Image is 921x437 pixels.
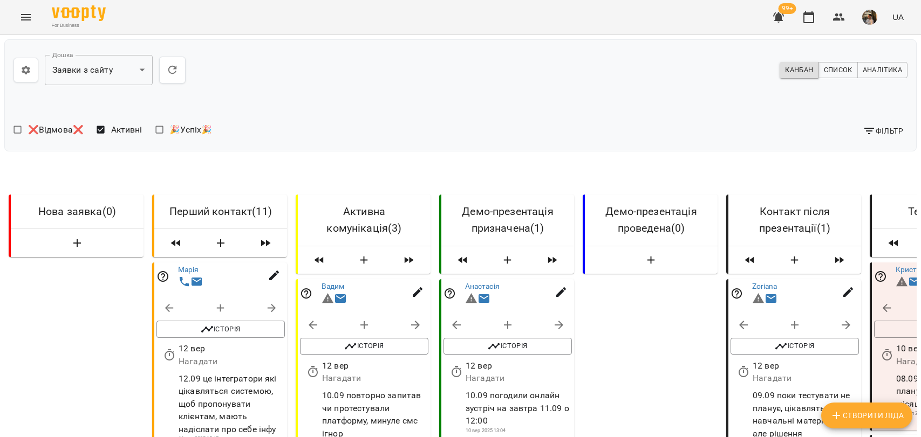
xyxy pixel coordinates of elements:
p: 12 вер [466,359,572,372]
a: Zoriana [752,282,777,291]
p: Нагадати [753,372,859,385]
a: Анастасія [465,282,500,291]
h6: Нова заявка ( 0 ) [19,203,135,220]
button: Аналітика [857,62,908,78]
span: Історія [162,323,279,336]
span: Пересунути лідів з колонки [392,251,426,270]
svg: Відповідальний співробітник не заданий [156,270,169,283]
h6: Перший контакт ( 11 ) [163,203,278,220]
span: Пересунути лідів з колонки [535,251,570,270]
button: Історія [300,338,428,355]
img: Voopty Logo [52,5,106,21]
p: 10 вер 2025 13:04 [466,427,572,435]
h6: Демо-презентація призначена ( 1 ) [450,203,565,237]
button: Канбан [780,62,818,78]
span: Історія [736,340,854,353]
button: Створити Ліда [15,234,139,253]
svg: Невірний формат телефону 0971817044 [896,275,909,288]
svg: Невірний формат телефону 0936544776 [322,292,335,305]
span: Історія [305,340,423,353]
button: Історія [156,321,285,338]
div: Заявки з сайту [45,55,153,85]
p: Нагадати [466,372,572,385]
button: Історія [444,338,572,355]
svg: Невірний формат телефону 0977000840 [752,292,765,305]
span: 99+ [779,3,796,14]
span: Пересунути лідів з колонки [876,234,911,253]
svg: Відповідальний співробітник не заданий [300,287,313,300]
button: UA [888,7,908,27]
h6: Активна комунікація ( 3 ) [306,203,422,237]
svg: Відповідальний співробітник не заданий [874,270,887,283]
button: Історія [731,338,859,355]
a: Марія [178,265,199,274]
button: Створити Ліда [772,251,818,270]
span: Історія [449,340,567,353]
span: Пересунути лідів з колонки [159,234,193,253]
span: 🎉Успіх🎉 [169,123,212,136]
span: Створити Ліда [830,409,904,422]
p: 10.09 погодили онлайн зустріч на завтра 11.09 о 12:00 [466,389,572,427]
span: Аналітика [863,64,902,76]
svg: Невірний формат телефону 0992907140 [465,292,478,305]
span: Пересунути лідів з колонки [733,251,767,270]
p: 12 вер [322,359,428,372]
p: 12 вер [179,342,285,355]
p: 12 вер [753,359,859,372]
svg: Відповідальний співробітник не заданий [731,287,743,300]
p: Нагадати [179,355,285,368]
span: Пересунути лідів з колонки [248,234,283,253]
svg: Відповідальний співробітник не заданий [444,287,456,300]
span: Пересунути лідів з колонки [446,251,480,270]
span: For Business [52,22,106,29]
button: Фільтр [858,121,908,141]
span: Пересунути лідів з колонки [822,251,857,270]
img: 667c661dbb1374cb219499a1f67010c8.jpg [862,10,877,25]
button: Створити Ліда [589,251,713,270]
span: Канбан [785,64,813,76]
button: Створити Ліда [341,251,387,270]
span: Список [824,64,852,76]
p: Нагадати [322,372,428,385]
span: Фільтр [863,124,903,137]
button: Створити Ліда [821,403,912,428]
h6: Демо-презентація проведена ( 0 ) [593,203,709,237]
span: Пересунути лідів з колонки [302,251,337,270]
button: Створити Ліда [485,251,531,270]
span: ❌Відмова❌ [28,123,84,136]
p: 12.09 це інтегратори які цікавляться системою, щоб пропонувати клієнтам, мають надіслати про себе... [179,372,285,436]
span: Активні [111,123,142,136]
span: UA [892,11,904,23]
h6: Контакт після презентації ( 1 ) [737,203,852,237]
button: Список [818,62,858,78]
button: Створити Ліда [197,234,244,253]
button: Menu [13,4,39,30]
a: Вадим [322,282,345,291]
